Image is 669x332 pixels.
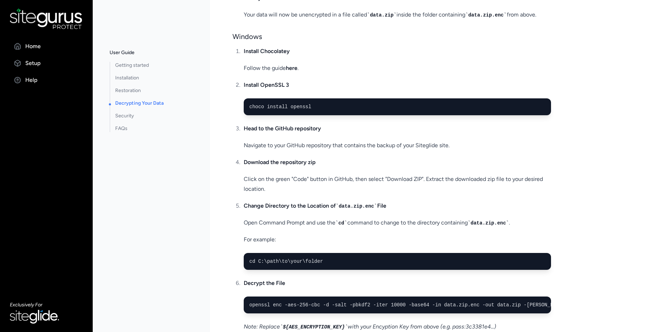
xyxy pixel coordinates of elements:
[280,324,348,330] code: ${AES_ENCRYPTION_KEY}
[244,125,321,132] strong: Head to the GitHub repository
[249,104,311,110] code: choco install openssl
[244,174,551,194] p: Click on the green "Code" button in GitHub, then select "Download ZIP". Extract the downloaded zi...
[244,280,285,286] strong: Decrypt the File
[10,76,83,84] a: Help
[25,59,41,67] p: Setup
[244,48,290,54] strong: Install Chocolatey
[244,63,551,73] p: Follow the guide .
[244,323,496,330] i: Note: Replace with your Encyption Key from above (e.g. pass:3c3381e4...)
[232,31,551,42] h3: Windows
[110,74,188,82] a: Installation
[110,87,188,94] a: Restoration
[25,76,38,84] p: Help
[335,220,347,226] code: cd
[110,112,188,119] a: Security
[244,82,289,88] strong: Install OpenSSL 3
[244,218,551,228] p: Open Command Prompt and use the command to change to the directory containing .
[10,59,83,67] a: Setup
[249,302,630,308] code: openssl enc -aes-256-cbc -d -salt -pbkdf2 -iter 10000 -base64 -in data.zip.enc -out data.zip -[PE...
[244,141,551,150] p: Navigate to your GitHub repository that contains the backup of your Siteglide site.
[110,125,188,132] a: FAQs
[336,203,377,209] code: data.zip.enc
[244,10,551,20] p: Your data will now be unencrypted in a file called inside the folder containing from above.
[468,220,509,226] code: data.zip.enc
[286,65,297,71] a: here
[244,202,386,209] strong: Change Directory to the Location of File
[25,42,41,51] p: Home
[244,159,316,165] strong: Download the repository zip
[249,259,323,264] code: cd C:\path\to\your\folder
[465,12,507,18] code: data.zip.enc
[367,12,396,18] code: data.zip
[110,100,188,107] a: Decrypting Your Data
[10,301,83,308] p: Exclusively For
[10,42,83,51] a: Home
[110,49,188,56] h2: User Guide
[110,62,188,69] a: Getting started
[244,235,551,245] p: For example:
